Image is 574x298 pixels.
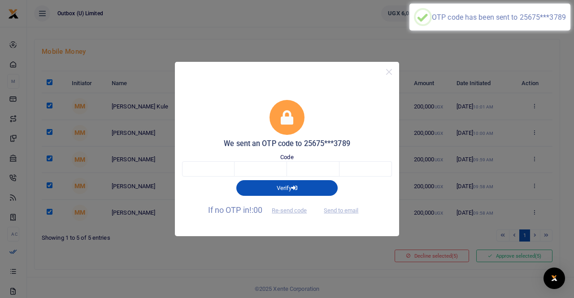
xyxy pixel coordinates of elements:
div: Open Intercom Messenger [544,268,565,289]
h5: We sent an OTP code to 25675***3789 [182,139,392,148]
label: Code [280,153,293,162]
button: Verify [236,180,338,195]
button: Close [383,65,396,78]
span: !:00 [249,205,262,215]
span: If no OTP in [208,205,315,215]
div: OTP code has been sent to 25675***3789 [432,13,566,22]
